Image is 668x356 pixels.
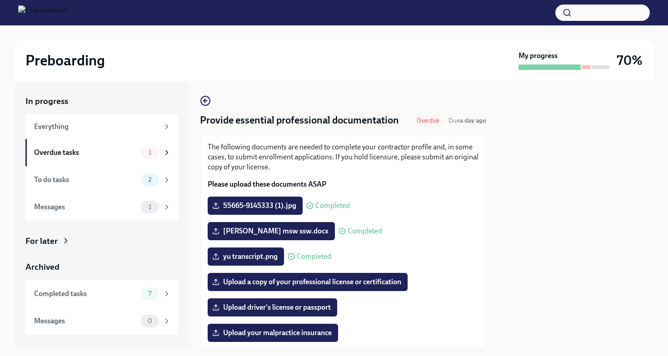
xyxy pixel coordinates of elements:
[143,149,157,156] span: 1
[142,317,158,324] span: 0
[208,298,337,316] label: Upload driver's license or passport
[449,116,486,125] span: August 10th, 2025 09:00
[214,328,332,337] span: Upload your malpractice insurance
[34,148,137,158] div: Overdue tasks
[25,235,178,247] a: For later
[315,202,350,209] span: Completed
[25,166,178,193] a: To do tasks2
[214,277,401,287] span: Upload a copy of your professional license or certification
[34,122,159,132] div: Everything
[34,289,137,299] div: Completed tasks
[449,117,486,124] span: Due
[143,176,157,183] span: 2
[25,307,178,335] a: Messages0
[348,227,382,235] span: Completed
[518,51,558,61] strong: My progress
[208,324,338,342] label: Upload your malpractice insurance
[143,203,157,210] span: 1
[214,303,331,312] span: Upload driver's license or passport
[143,290,157,297] span: 7
[34,316,137,326] div: Messages
[208,273,408,291] label: Upload a copy of your professional license or certification
[200,114,399,127] h4: Provide essential professional documentation
[208,180,326,188] strong: Please upload these documents ASAP
[208,197,303,215] label: 55665-9145333 (1).jpg
[34,202,137,212] div: Messages
[25,51,105,69] h2: Preboarding
[25,261,178,273] a: Archived
[25,114,178,139] a: Everything
[34,175,137,185] div: To do tasks
[411,117,445,124] span: Overdue
[25,193,178,221] a: Messages1
[18,5,69,20] img: CharlieHealth
[208,142,479,172] p: The following documents are needed to complete your contractor profile and, in some cases, to sub...
[214,201,296,210] span: 55665-9145333 (1).jpg
[25,280,178,307] a: Completed tasks7
[214,252,278,261] span: yu transcript.png
[214,227,329,236] span: [PERSON_NAME] msw ssw.docx
[208,222,335,240] label: [PERSON_NAME] msw ssw.docx
[617,52,643,69] h3: 70%
[25,95,178,107] a: In progress
[297,253,331,260] span: Completed
[460,117,486,124] strong: a day ago
[208,247,284,266] label: yu transcript.png
[25,139,178,166] a: Overdue tasks1
[25,235,58,247] div: For later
